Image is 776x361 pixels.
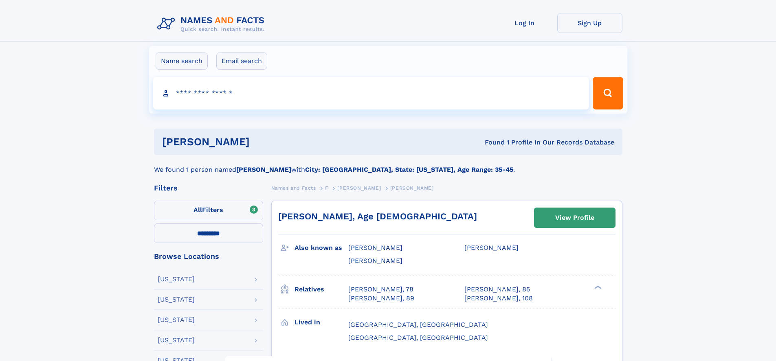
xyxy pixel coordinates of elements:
[325,183,328,193] a: F
[162,137,367,147] h1: [PERSON_NAME]
[154,184,263,192] div: Filters
[492,13,557,33] a: Log In
[348,244,402,252] span: [PERSON_NAME]
[348,334,488,341] span: [GEOGRAPHIC_DATA], [GEOGRAPHIC_DATA]
[348,294,414,303] a: [PERSON_NAME], 89
[325,185,328,191] span: F
[464,285,530,294] a: [PERSON_NAME], 85
[153,77,589,109] input: search input
[390,185,434,191] span: [PERSON_NAME]
[337,183,381,193] a: [PERSON_NAME]
[464,294,533,303] a: [PERSON_NAME], 108
[278,211,477,221] a: [PERSON_NAME], Age [DEMOGRAPHIC_DATA]
[158,337,195,343] div: [US_STATE]
[295,315,348,329] h3: Lived in
[557,13,622,33] a: Sign Up
[154,155,622,175] div: We found 1 person named with .
[154,201,263,220] label: Filters
[348,321,488,328] span: [GEOGRAPHIC_DATA], [GEOGRAPHIC_DATA]
[158,296,195,303] div: [US_STATE]
[592,284,602,290] div: ❯
[593,77,623,109] button: Search Button
[295,282,348,296] h3: Relatives
[154,253,263,260] div: Browse Locations
[158,317,195,323] div: [US_STATE]
[295,241,348,255] h3: Also known as
[555,208,594,227] div: View Profile
[193,206,202,214] span: All
[534,208,615,228] a: View Profile
[236,166,291,173] b: [PERSON_NAME]
[348,285,413,294] a: [PERSON_NAME], 78
[216,53,267,70] label: Email search
[464,244,519,252] span: [PERSON_NAME]
[271,183,316,193] a: Names and Facts
[154,13,271,35] img: Logo Names and Facts
[367,138,614,147] div: Found 1 Profile In Our Records Database
[158,276,195,282] div: [US_STATE]
[337,185,381,191] span: [PERSON_NAME]
[305,166,513,173] b: City: [GEOGRAPHIC_DATA], State: [US_STATE], Age Range: 35-45
[156,53,208,70] label: Name search
[348,257,402,265] span: [PERSON_NAME]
